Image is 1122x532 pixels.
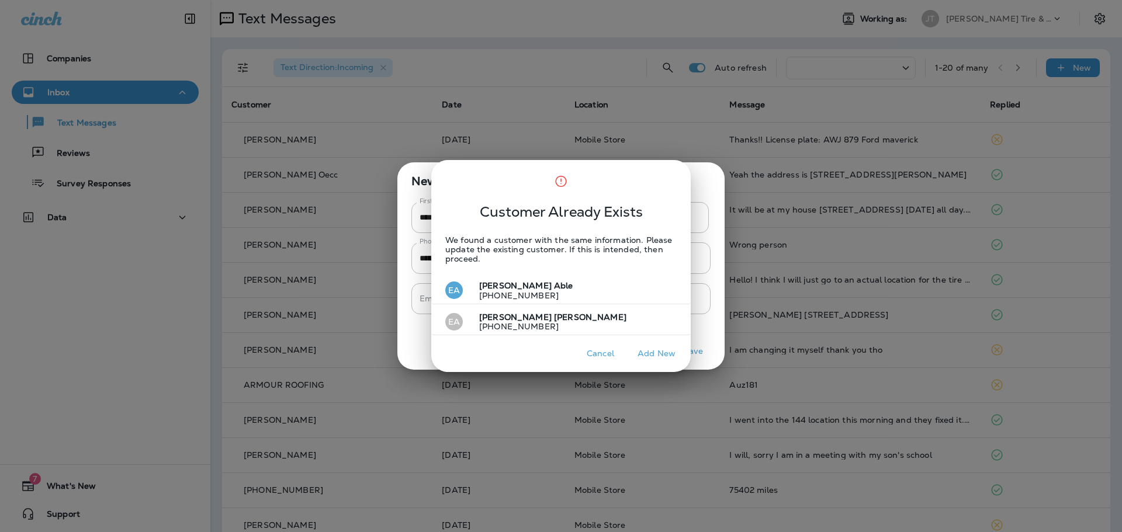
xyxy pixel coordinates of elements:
[445,281,463,299] div: EA
[431,309,691,336] button: EA[PERSON_NAME] [PERSON_NAME][PHONE_NUMBER]
[554,312,626,322] span: [PERSON_NAME]
[479,312,552,322] span: [PERSON_NAME]
[554,280,573,291] span: Able
[431,277,691,304] button: EA[PERSON_NAME] Able[PHONE_NUMBER]
[431,221,691,277] p: We found a customer with the same information. Please update the existing customer. If this is in...
[632,345,681,363] button: Add New
[470,291,573,300] p: [PHONE_NUMBER]
[445,313,463,331] div: EA
[466,203,657,221] span: Customer Already Exists
[579,345,622,363] button: Cancel
[470,322,626,331] p: [PHONE_NUMBER]
[479,280,552,291] span: [PERSON_NAME]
